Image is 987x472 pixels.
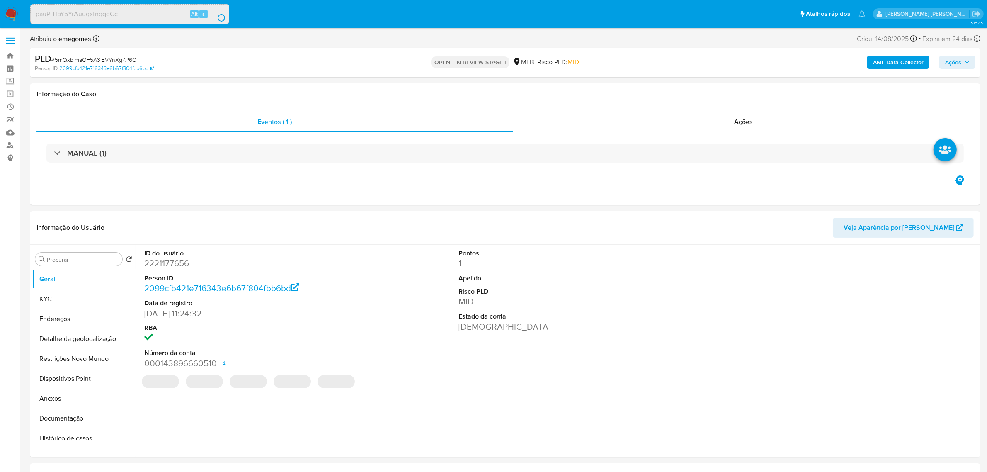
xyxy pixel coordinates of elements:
span: Atribuiu o [30,34,91,44]
div: Criou: 14/08/2025 [857,33,917,44]
button: KYC [32,289,136,309]
button: Retornar ao pedido padrão [126,256,132,265]
dt: Apelido [458,274,660,283]
button: Restrições Novo Mundo [32,349,136,369]
span: Risco PLD: [537,58,579,67]
dt: Person ID [144,274,346,283]
b: Person ID [35,65,58,72]
span: MID [567,57,579,67]
button: Endereços [32,309,136,329]
button: Anexos [32,389,136,409]
dd: [DEMOGRAPHIC_DATA] [458,321,660,333]
span: s [202,10,205,18]
button: Detalhe da geolocalização [32,329,136,349]
span: Eventos ( 1 ) [257,117,292,127]
button: Veja Aparência por [PERSON_NAME] [833,218,974,238]
span: ‌ [274,375,311,388]
span: ‌ [142,375,179,388]
a: Notificações [858,10,866,17]
button: Dispositivos Point [32,369,136,389]
a: Sair [972,10,981,18]
button: AML Data Collector [867,56,929,69]
input: Procurar [47,256,119,263]
span: ‌ [186,375,223,388]
dt: Número da conta [144,348,346,358]
b: emegomes [57,34,91,44]
dt: Data de registro [144,299,346,308]
a: 2099cfb421e716343e6b67f804fbb6bd [59,65,154,72]
button: Geral [32,269,136,289]
input: Pesquise usuários ou casos... [31,9,229,19]
dd: 1 [458,258,660,269]
button: Ações [939,56,975,69]
p: OPEN - IN REVIEW STAGE I [431,56,509,68]
button: Documentação [32,409,136,428]
dd: [DATE] 11:24:32 [144,308,346,319]
b: PLD [35,52,51,65]
span: Alt [191,10,198,18]
button: Histórico de casos [32,428,136,448]
span: Veja Aparência por [PERSON_NAME] [844,218,954,238]
p: emerson.gomes@mercadopago.com.br [886,10,970,18]
button: Procurar [39,256,45,263]
span: ‌ [230,375,267,388]
dt: RBA [144,324,346,333]
button: search-icon [209,8,226,20]
span: Expira em 24 dias [922,34,972,44]
dt: ID do usuário [144,249,346,258]
span: # 5mQxblmaOF5A3lEVYnXgKP6C [51,56,136,64]
button: Adiantamentos de Dinheiro [32,448,136,468]
div: MANUAL (1) [46,144,964,163]
span: - [919,33,921,44]
dd: 000143896660510 [144,358,346,369]
span: Ações [945,56,961,69]
dt: Pontos [458,249,660,258]
h1: Informação do Usuário [36,224,104,232]
dd: 2221177656 [144,258,346,269]
dt: Risco PLD [458,287,660,296]
a: 2099cfb421e716343e6b67f804fbb6bd [144,282,300,294]
span: Ações [734,117,753,127]
b: AML Data Collector [873,56,924,69]
h1: Informação do Caso [36,90,974,98]
span: Atalhos rápidos [806,10,850,18]
dt: Estado da conta [458,312,660,321]
h3: MANUAL (1) [67,148,107,158]
div: MLB [513,58,534,67]
span: ‌ [318,375,355,388]
dd: MID [458,296,660,307]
